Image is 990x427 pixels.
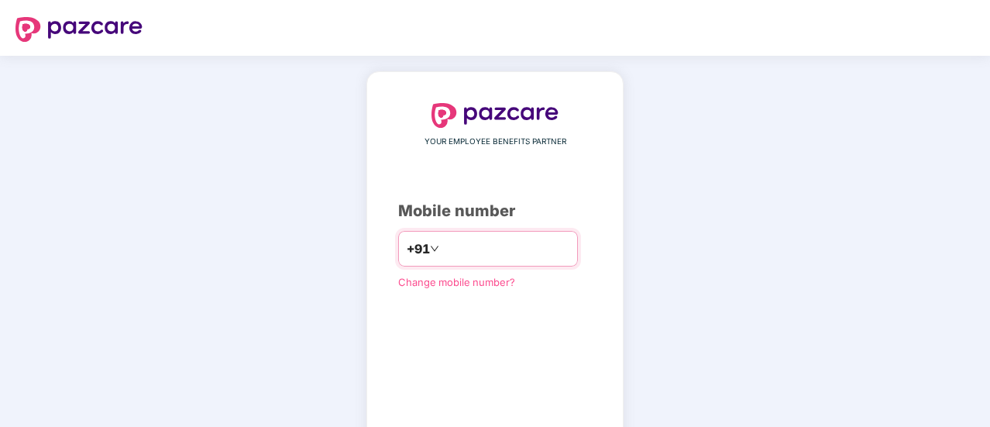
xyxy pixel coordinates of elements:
a: Change mobile number? [398,276,515,288]
img: logo [431,103,559,128]
span: YOUR EMPLOYEE BENEFITS PARTNER [425,136,566,148]
span: down [430,244,439,253]
img: logo [15,17,143,42]
div: Mobile number [398,199,592,223]
span: +91 [407,239,430,259]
